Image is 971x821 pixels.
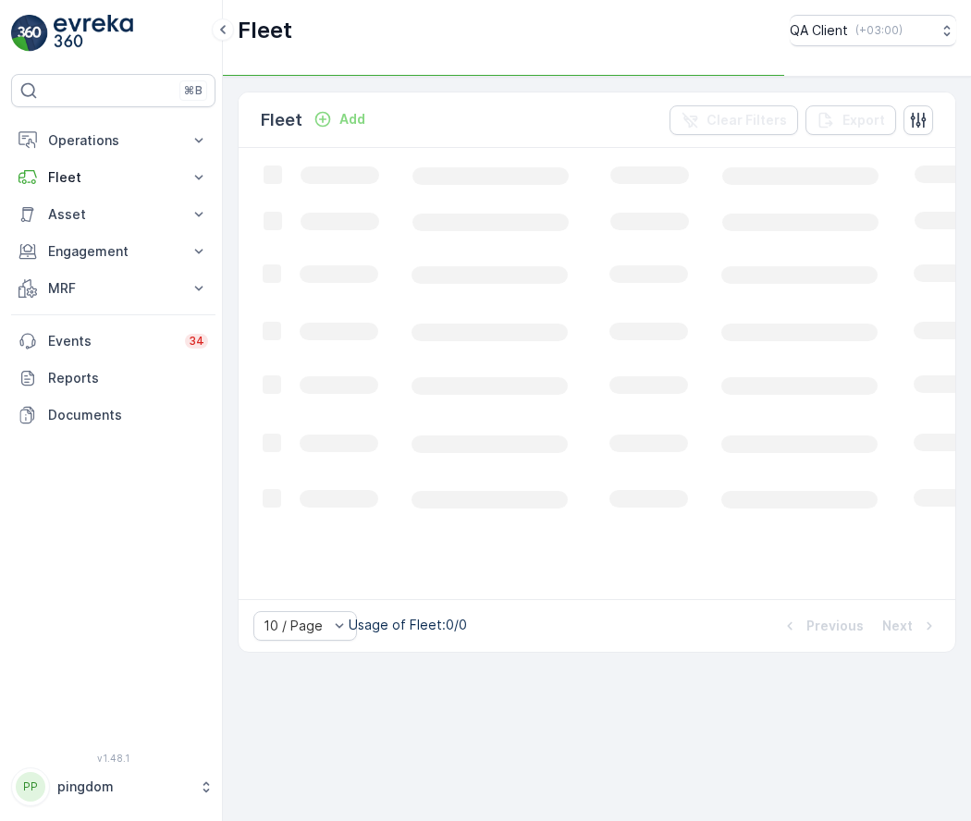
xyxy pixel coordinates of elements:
[11,15,48,52] img: logo
[11,323,215,360] a: Events34
[11,397,215,434] a: Documents
[48,332,174,350] p: Events
[349,616,467,634] p: Usage of Fleet : 0/0
[842,111,885,129] p: Export
[57,778,190,796] p: pingdom
[48,279,178,298] p: MRF
[11,196,215,233] button: Asset
[855,23,903,38] p: ( +03:00 )
[189,334,204,349] p: 34
[184,83,203,98] p: ⌘B
[11,753,215,764] span: v 1.48.1
[48,168,178,187] p: Fleet
[261,107,302,133] p: Fleet
[11,122,215,159] button: Operations
[11,360,215,397] a: Reports
[790,21,848,40] p: QA Client
[48,406,208,424] p: Documents
[779,615,866,637] button: Previous
[48,369,208,387] p: Reports
[880,615,940,637] button: Next
[16,772,45,802] div: PP
[54,15,133,52] img: logo_light-DOdMpM7g.png
[707,111,787,129] p: Clear Filters
[11,159,215,196] button: Fleet
[11,270,215,307] button: MRF
[670,105,798,135] button: Clear Filters
[48,205,178,224] p: Asset
[339,110,365,129] p: Add
[11,767,215,806] button: PPpingdom
[11,233,215,270] button: Engagement
[805,105,896,135] button: Export
[48,131,178,150] p: Operations
[48,242,178,261] p: Engagement
[306,108,373,130] button: Add
[238,16,292,45] p: Fleet
[790,15,956,46] button: QA Client(+03:00)
[806,617,864,635] p: Previous
[882,617,913,635] p: Next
